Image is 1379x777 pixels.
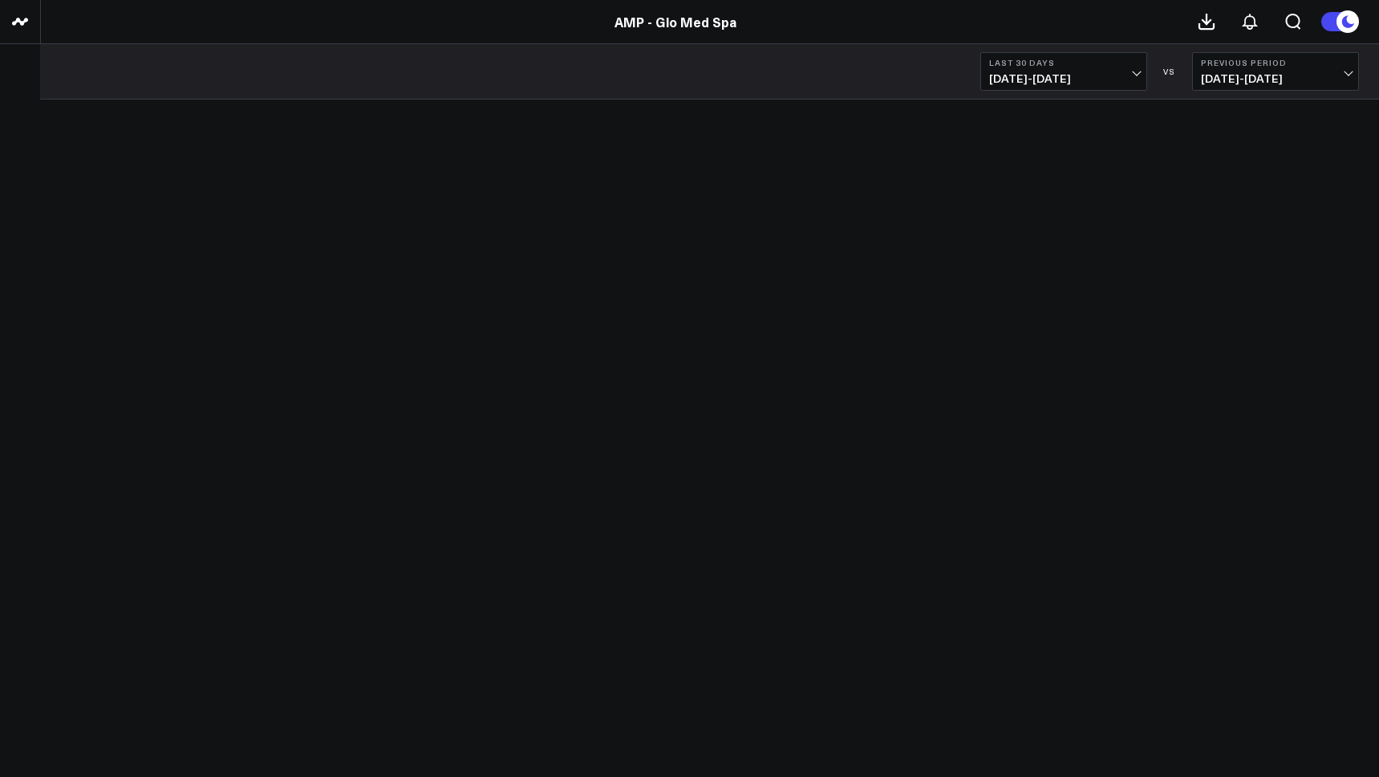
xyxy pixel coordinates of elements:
[989,58,1138,67] b: Last 30 Days
[980,52,1147,91] button: Last 30 Days[DATE]-[DATE]
[1192,52,1359,91] button: Previous Period[DATE]-[DATE]
[614,13,736,31] a: AMP - Glo Med Spa
[1201,58,1350,67] b: Previous Period
[989,72,1138,85] span: [DATE] - [DATE]
[1201,72,1350,85] span: [DATE] - [DATE]
[1155,67,1184,76] div: VS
